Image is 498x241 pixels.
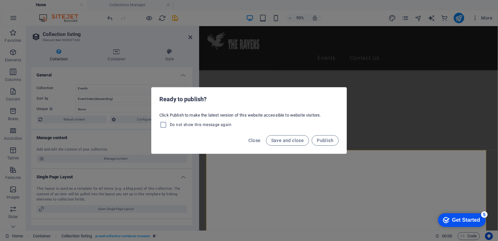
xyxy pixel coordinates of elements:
[170,122,231,127] span: Do not show this message again
[5,3,53,17] div: Get Started 5 items remaining, 0% complete
[152,110,346,131] div: Click Publish to make the latest version of this website accessible to website visitors.
[271,138,304,143] span: Save and close
[246,135,263,146] button: Close
[312,135,339,146] button: Publish
[317,138,333,143] span: Publish
[19,7,47,13] div: Get Started
[266,135,309,146] button: Save and close
[248,138,261,143] span: Close
[48,1,55,8] div: 5
[159,95,339,103] h2: Ready to publish?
